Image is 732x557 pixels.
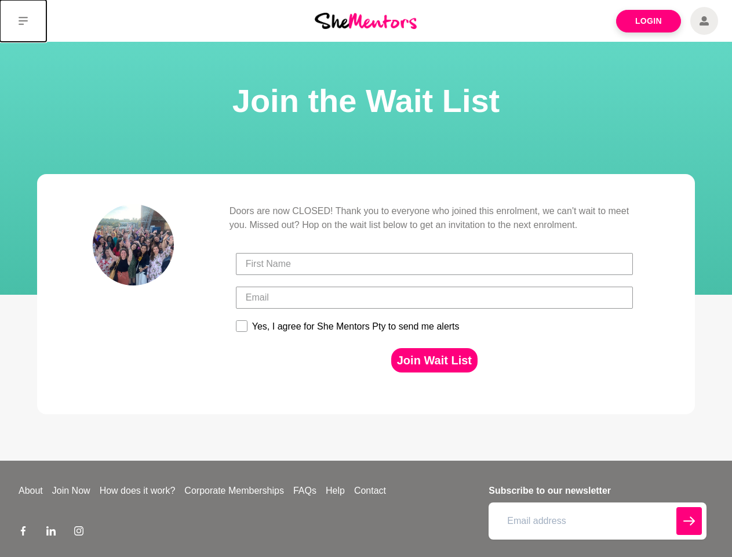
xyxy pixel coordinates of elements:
[391,348,478,372] button: Join Wait List
[349,484,391,498] a: Contact
[315,13,417,28] img: She Mentors Logo
[14,79,718,123] h1: Join the Wait List
[321,484,349,498] a: Help
[180,484,289,498] a: Corporate Memberships
[236,253,633,275] input: First Name
[489,502,706,540] input: Email address
[46,526,56,540] a: LinkedIn
[48,484,95,498] a: Join Now
[236,287,633,309] input: Email
[252,321,460,332] div: Yes, I agree for She Mentors Pty to send me alerts
[74,526,83,540] a: Instagram
[14,484,48,498] a: About
[230,204,639,232] p: Doors are now CLOSED! Thank you to everyone who joined this enrolment, we can't wait to meet you....
[289,484,321,498] a: FAQs
[19,526,28,540] a: Facebook
[489,484,706,498] h4: Subscribe to our newsletter
[616,10,681,32] a: Login
[95,484,180,498] a: How does it work?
